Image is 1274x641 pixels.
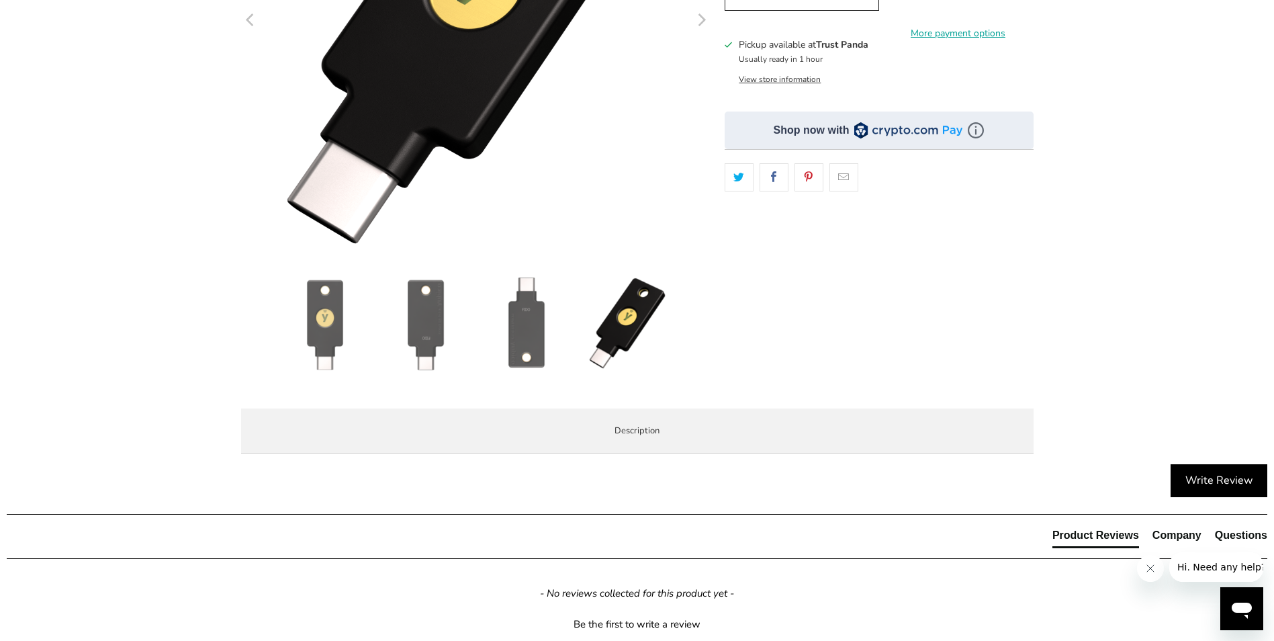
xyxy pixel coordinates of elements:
label: Description [241,409,1034,454]
iframe: Reviews Widget [725,215,1034,259]
div: Be the first to write a review [574,617,700,632]
div: Company [1152,528,1201,543]
span: Hi. Need any help? [8,9,97,20]
small: Usually ready in 1 hour [739,54,823,65]
img: Security Key C (NFC) by Yubico - Trust Panda [480,277,574,371]
em: - No reviews collected for this product yet - [540,587,734,601]
img: Security Key C (NFC) by Yubico - Trust Panda [379,277,473,371]
iframe: Close message [1137,555,1164,582]
div: Product Reviews [1052,528,1139,543]
a: Share this on Facebook [760,163,788,191]
div: Reviews Tabs [1052,528,1267,555]
img: Security Key C (NFC) by Yubico - Trust Panda [278,277,372,371]
button: View store information [739,74,821,85]
a: Share this on Twitter [725,163,754,191]
div: Be the first to write a review [7,614,1267,632]
div: Write Review [1171,464,1267,498]
h3: Pickup available at [739,38,868,52]
a: Share this on Pinterest [794,163,823,191]
b: Trust Panda [816,38,868,51]
div: Questions [1215,528,1267,543]
iframe: Button to launch messaging window [1220,587,1263,630]
a: More payment options [883,26,1034,41]
div: Shop now with [774,123,850,138]
img: Security Key C (NFC) by Yubico - Trust Panda [580,277,674,371]
iframe: Message from company [1169,552,1263,582]
a: Email this to a friend [829,163,858,191]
